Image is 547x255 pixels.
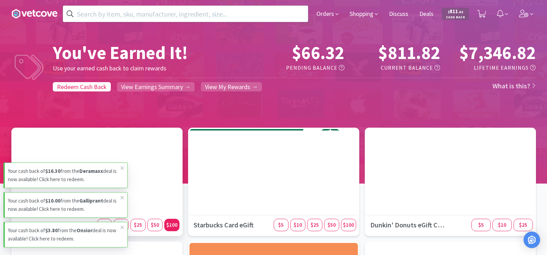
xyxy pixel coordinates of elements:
a: View My Rewards → [201,82,262,91]
a: Redeem Cash Back [53,82,111,91]
p: Your cash back of from the deal is now available! Click here to redeem. [8,226,120,243]
strong: $10.00 [45,197,60,204]
h5: Lifetime Earnings [446,63,536,72]
p: Your cash back of from the deal is now available! Click here to redeem. [8,167,120,184]
strong: $3.80 [45,227,58,234]
div: Open Intercom Messenger [524,232,540,248]
input: Search by item, sku, manufacturer, ingredient, size... [63,6,308,22]
p: Your cash back of from the deal is now available! Click here to redeem. [8,197,120,213]
span: $7,346.82 [459,41,536,64]
a: View Earnings Summary → [117,82,195,91]
strong: Deramaxx [79,168,103,174]
a: Deals [417,11,436,17]
span: $100 [343,222,354,228]
span: $811.82 [378,41,440,64]
h5: Pending Balance [254,63,344,72]
span: $50 [151,222,159,228]
span: $25 [311,222,319,228]
span: View My Rewards → [205,83,258,91]
h3: Starbucks Card eGift [189,215,274,235]
span: $25 [134,222,142,228]
span: Cash Back [446,16,465,20]
span: $25 [519,222,527,228]
span: . 82 [458,10,463,14]
span: Redeem Cash Back [57,83,107,91]
a: $811.82Cash Back [442,4,469,23]
h3: Dunkin' Donuts eGift Card [366,215,450,235]
h5: Current Balance [350,63,440,72]
strong: $16.30 [45,168,60,174]
span: $66.32 [292,41,344,64]
span: $10 [498,222,506,228]
span: $50 [328,222,336,228]
strong: Onsior [77,227,92,234]
span: View Earnings Summary → [121,83,191,91]
span: 811 [448,8,463,14]
span: $10 [294,222,302,228]
a: What is this? [492,81,536,90]
span: $5 [478,222,484,228]
strong: Galliprant [79,197,103,204]
h5: Use your earned cash back to claim rewards [53,63,254,73]
span: $100 [166,222,177,228]
span: $5 [278,222,284,228]
a: Discuss [386,11,411,17]
h1: You've Earned It! [53,42,254,63]
span: $ [448,10,450,14]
